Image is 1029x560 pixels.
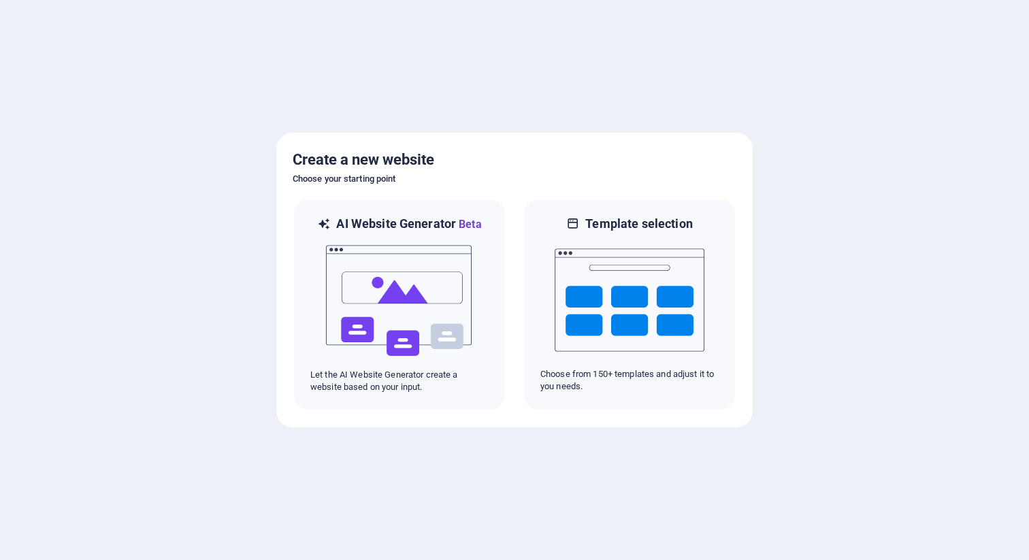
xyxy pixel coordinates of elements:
img: ai [325,233,474,369]
div: AI Website GeneratorBetaaiLet the AI Website Generator create a website based on your input. [293,198,506,411]
span: Beta [456,218,482,231]
h6: Choose your starting point [293,171,736,187]
p: Choose from 150+ templates and adjust it to you needs. [540,368,719,393]
div: Template selectionChoose from 150+ templates and adjust it to you needs. [523,198,736,411]
h6: Template selection [585,216,692,232]
p: Let the AI Website Generator create a website based on your input. [310,369,489,393]
h5: Create a new website [293,149,736,171]
h6: AI Website Generator [336,216,481,233]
